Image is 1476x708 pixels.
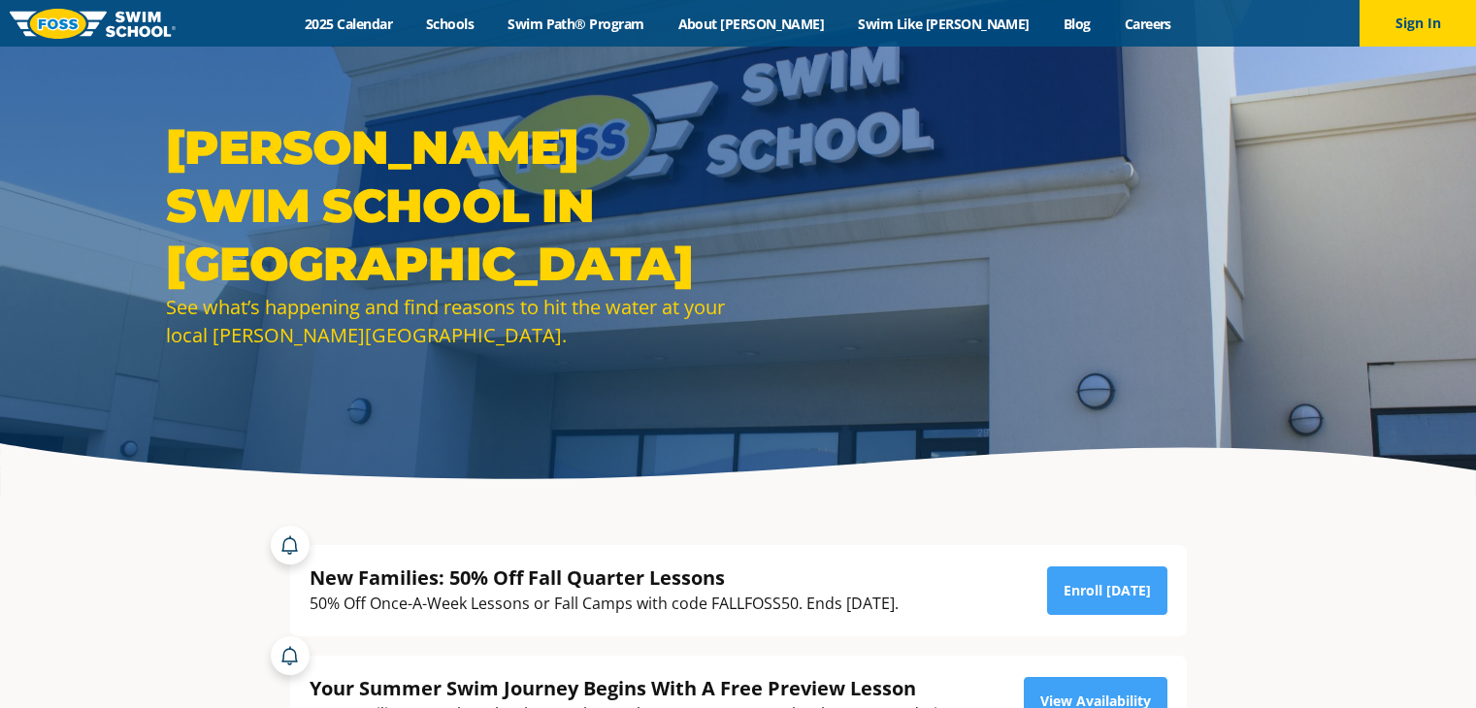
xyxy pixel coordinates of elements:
a: Careers [1107,15,1188,33]
a: About [PERSON_NAME] [661,15,841,33]
div: 50% Off Once-A-Week Lessons or Fall Camps with code FALLFOSS50. Ends [DATE]. [310,591,899,617]
div: See what’s happening and find reasons to hit the water at your local [PERSON_NAME][GEOGRAPHIC_DATA]. [166,293,729,349]
img: FOSS Swim School Logo [10,9,176,39]
a: Enroll [DATE] [1047,566,1167,615]
a: 2025 Calendar [288,15,410,33]
h1: [PERSON_NAME] Swim School in [GEOGRAPHIC_DATA] [166,118,729,293]
a: Blog [1046,15,1107,33]
div: New Families: 50% Off Fall Quarter Lessons [310,564,899,591]
a: Schools [410,15,491,33]
a: Swim Like [PERSON_NAME] [841,15,1047,33]
div: Your Summer Swim Journey Begins With A Free Preview Lesson [310,675,961,701]
a: Swim Path® Program [491,15,661,33]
